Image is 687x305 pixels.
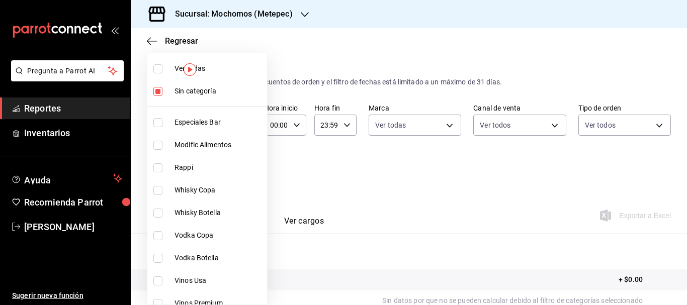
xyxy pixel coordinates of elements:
[175,162,263,173] span: Rappi
[175,86,263,96] span: Sin categoría
[175,208,263,218] span: Whisky Botella
[175,140,263,150] span: Modific Alimentos
[175,63,263,74] span: Ver todas
[184,63,196,76] img: Tooltip marker
[175,117,263,128] span: Especiales Bar
[175,230,263,241] span: Vodka Copa
[175,275,263,286] span: Vinos Usa
[175,185,263,195] span: Whisky Copa
[175,253,263,263] span: Vodka Botella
